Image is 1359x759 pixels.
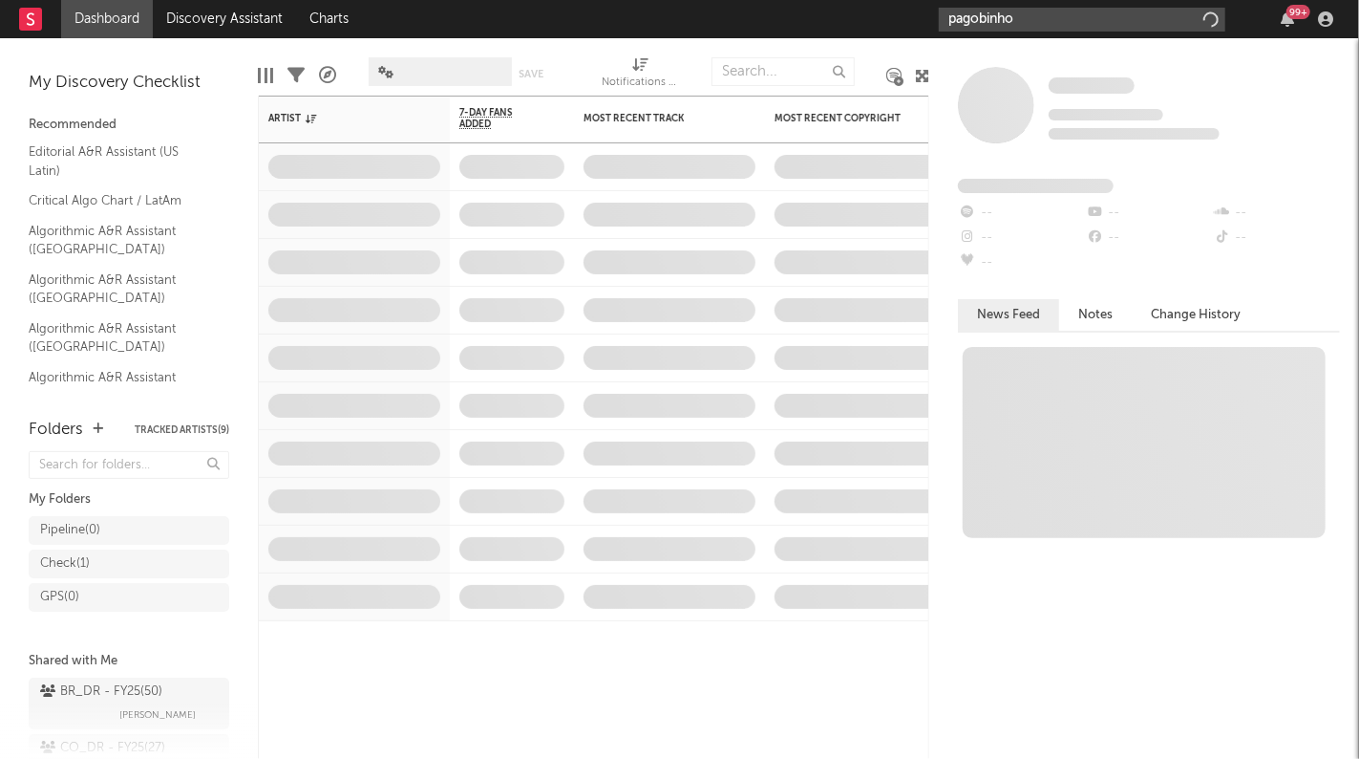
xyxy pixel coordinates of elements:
[603,72,679,95] div: Notifications (Artist)
[958,179,1114,193] span: Fans Added by Platform
[29,678,229,729] a: BR_DR - FY25(50)[PERSON_NAME]
[40,519,100,542] div: Pipeline ( 0 )
[135,425,229,435] button: Tracked Artists(9)
[258,48,273,103] div: Edit Columns
[1281,11,1294,27] button: 99+
[119,704,196,726] span: [PERSON_NAME]
[519,69,543,79] button: Save
[939,8,1225,32] input: Search for artists
[40,681,162,704] div: BR_DR - FY25 ( 50 )
[29,318,210,358] a: Algorithmic A&R Assistant ([GEOGRAPHIC_DATA])
[775,113,918,124] div: Most Recent Copyright
[29,270,210,309] a: Algorithmic A&R Assistant ([GEOGRAPHIC_DATA])
[29,583,229,612] a: GPS(0)
[29,367,210,406] a: Algorithmic A&R Assistant ([GEOGRAPHIC_DATA])
[29,550,229,578] a: Check(1)
[29,419,83,442] div: Folders
[319,48,336,103] div: A&R Pipeline
[40,553,90,575] div: Check ( 1 )
[958,201,1085,226] div: --
[958,299,1059,331] button: News Feed
[40,586,79,609] div: GPS ( 0 )
[1213,201,1340,226] div: --
[958,250,1085,275] div: --
[29,72,229,95] div: My Discovery Checklist
[29,516,229,545] a: Pipeline(0)
[1286,5,1310,19] div: 99 +
[459,107,536,130] span: 7-Day Fans Added
[29,141,210,181] a: Editorial A&R Assistant (US Latin)
[584,113,727,124] div: Most Recent Track
[29,650,229,673] div: Shared with Me
[1213,226,1340,250] div: --
[1085,226,1212,250] div: --
[1049,109,1163,120] span: Tracking Since: [DATE]
[603,48,679,103] div: Notifications (Artist)
[287,48,305,103] div: Filters
[1049,77,1135,94] span: Some Artist
[1049,128,1220,140] span: 0 fans last week
[29,114,229,137] div: Recommended
[29,190,210,211] a: Critical Algo Chart / LatAm
[1132,299,1260,331] button: Change History
[29,221,210,260] a: Algorithmic A&R Assistant ([GEOGRAPHIC_DATA])
[268,113,412,124] div: Artist
[29,451,229,479] input: Search for folders...
[1085,201,1212,226] div: --
[1059,299,1132,331] button: Notes
[958,226,1085,250] div: --
[711,57,855,86] input: Search...
[29,488,229,511] div: My Folders
[1049,76,1135,96] a: Some Artist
